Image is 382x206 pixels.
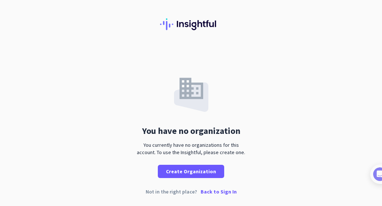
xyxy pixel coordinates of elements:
[201,189,237,194] p: Back to Sign In
[142,127,240,135] div: You have no organization
[160,18,222,30] img: Insightful
[166,168,216,175] span: Create Organization
[134,141,248,156] div: You currently have no organizations for this account. To use the Insightful, please create one.
[158,165,224,178] button: Create Organization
